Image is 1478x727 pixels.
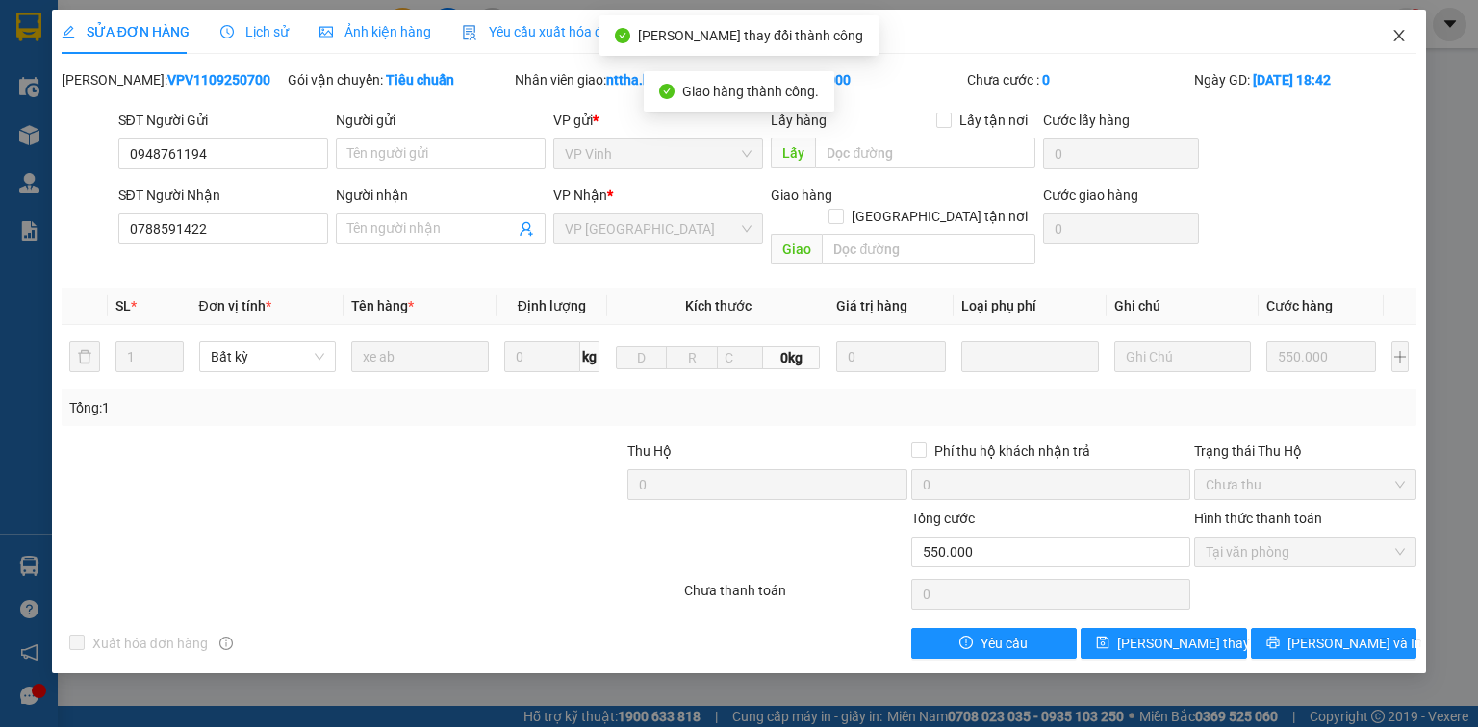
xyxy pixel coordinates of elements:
[771,188,832,203] span: Giao hàng
[1266,341,1376,372] input: 0
[69,397,572,418] div: Tổng: 1
[1081,628,1247,659] button: save[PERSON_NAME] thay đổi
[1266,298,1333,313] span: Cước hàng
[1194,69,1416,90] div: Ngày GD:
[836,341,946,372] input: 0
[927,440,1098,462] span: Phí thu hộ khách nhận trả
[1391,28,1407,43] span: close
[616,346,668,369] input: D
[822,234,1035,264] input: Dọc đường
[351,341,489,372] input: VD: Bàn, Ghế
[1042,72,1050,88] b: 0
[1253,72,1331,88] b: [DATE] 18:42
[1043,188,1138,203] label: Cước giao hàng
[844,206,1035,227] span: [GEOGRAPHIC_DATA] tận nơi
[565,214,752,243] span: VP Đà Nẵng
[717,346,763,369] input: C
[666,346,718,369] input: R
[1266,636,1280,651] span: printer
[220,24,289,39] span: Lịch sử
[219,637,233,650] span: info-circle
[115,298,131,313] span: SL
[118,110,328,131] div: SĐT Người Gửi
[659,84,675,99] span: check-circle
[836,298,907,313] span: Giá trị hàng
[952,110,1035,131] span: Lấy tận nơi
[954,288,1107,325] th: Loại phụ phí
[62,25,75,38] span: edit
[1043,213,1199,244] input: Cước giao hàng
[565,139,752,168] span: VP Vinh
[1114,341,1252,372] input: Ghi Chú
[85,633,216,654] span: Xuất hóa đơn hàng
[336,110,546,131] div: Người gửi
[967,69,1189,90] div: Chưa cước :
[211,342,325,371] span: Bất kỳ
[771,113,827,128] span: Lấy hàng
[615,28,630,43] span: check-circle
[319,24,431,39] span: Ảnh kiện hàng
[553,188,607,203] span: VP Nhận
[69,341,100,372] button: delete
[1194,440,1416,462] div: Trạng thái Thu Hộ
[118,185,328,206] div: SĐT Người Nhận
[981,633,1028,654] span: Yêu cầu
[771,234,822,264] span: Giao
[959,636,973,651] span: exclamation-circle
[199,298,271,313] span: Đơn vị tính
[911,628,1078,659] button: exclamation-circleYêu cầu
[682,84,819,99] span: Giao hàng thành công.
[1206,538,1405,566] span: Tại văn phòng
[336,185,546,206] div: Người nhận
[1043,113,1130,128] label: Cước lấy hàng
[815,138,1035,168] input: Dọc đường
[1194,511,1322,526] label: Hình thức thanh toán
[771,138,815,168] span: Lấy
[580,341,599,372] span: kg
[1043,138,1199,169] input: Cước lấy hàng
[682,580,908,614] div: Chưa thanh toán
[1372,10,1426,63] button: Close
[627,443,672,459] span: Thu Hộ
[518,298,586,313] span: Định lượng
[1117,633,1271,654] span: [PERSON_NAME] thay đổi
[1251,628,1417,659] button: printer[PERSON_NAME] và In
[553,110,763,131] div: VP gửi
[685,298,752,313] span: Kích thước
[1107,288,1260,325] th: Ghi chú
[1391,341,1409,372] button: plus
[351,298,414,313] span: Tên hàng
[62,24,190,39] span: SỬA ĐƠN HÀNG
[515,69,737,90] div: Nhân viên giao:
[220,25,234,38] span: clock-circle
[741,69,963,90] div: Cước rồi :
[638,28,863,43] span: [PERSON_NAME] thay đổi thành công
[1096,636,1109,651] span: save
[319,25,333,38] span: picture
[386,72,454,88] b: Tiêu chuẩn
[606,72,666,88] b: nttha.hhg
[911,511,975,526] span: Tổng cước
[462,25,477,40] img: icon
[167,72,270,88] b: VPV1109250700
[1287,633,1422,654] span: [PERSON_NAME] và In
[1206,470,1405,499] span: Chưa thu
[462,24,665,39] span: Yêu cầu xuất hóa đơn điện tử
[519,221,534,237] span: user-add
[288,69,510,90] div: Gói vận chuyển:
[62,69,284,90] div: [PERSON_NAME]:
[763,346,820,369] span: 0kg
